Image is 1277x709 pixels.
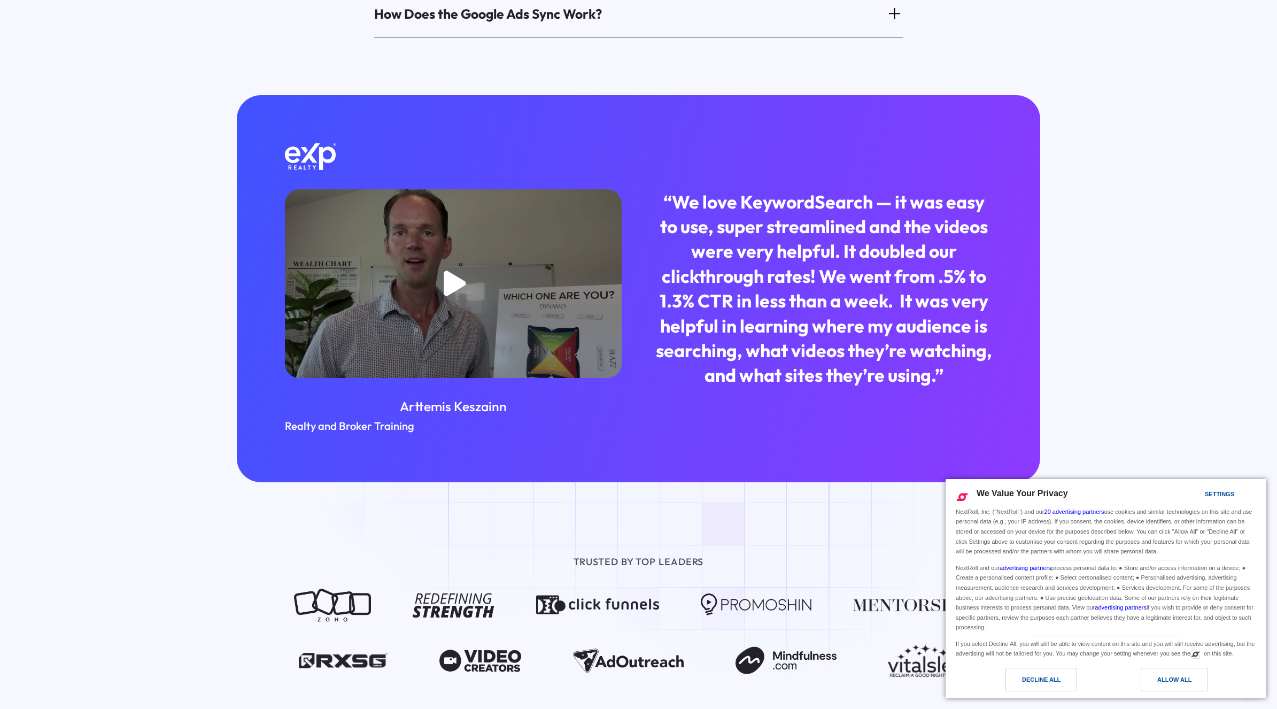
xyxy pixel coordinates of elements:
[1205,488,1234,500] div: Settings
[285,397,622,415] div: Arttemis Keszainn
[285,418,622,435] div: Realty and Broker Training
[536,588,659,622] img: Click Funnels
[285,189,622,378] a: open lightbox
[701,588,811,622] img: Promoshin
[573,644,684,677] img: Ad Outreach
[294,588,371,622] img: Zoho
[977,489,1068,498] span: We Value Your Privacy
[439,644,521,677] img: Video Creators
[954,506,1258,558] div: NextRoll, Inc. ("NextRoll") and our use cookies and similar technologies on this site and use per...
[1000,565,1051,571] a: advertising partners
[1106,668,1260,697] a: Allow All
[655,190,992,388] div: “We love KeywordSearch — it was easy to use, super streamlined and the videos were very helpful. ...
[1044,508,1104,515] a: 20 advertising partners
[413,588,494,622] img: Redefining Strength
[1157,674,1191,685] div: Allow All
[952,668,1106,697] a: Decline All
[736,644,837,677] img: Mindfulness.com
[350,554,927,569] div: TRUSTED BY TOP LEADERS
[954,636,1258,660] div: If you select Decline All, you will still be able to view content on this site and you will still...
[1186,485,1212,505] a: Settings
[853,588,983,622] img: Mentorships
[374,5,602,23] div: How Does the Google Ads Sync Work?
[285,143,336,170] img: Exp Realty
[299,644,388,677] img: RXSG
[888,644,978,677] img: Vitalsleep
[1095,604,1147,611] a: advertising partners
[1022,674,1061,685] div: Decline All
[954,560,1258,634] div: NextRoll and our process personal data to: ● Store and/or access information on a device; ● Creat...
